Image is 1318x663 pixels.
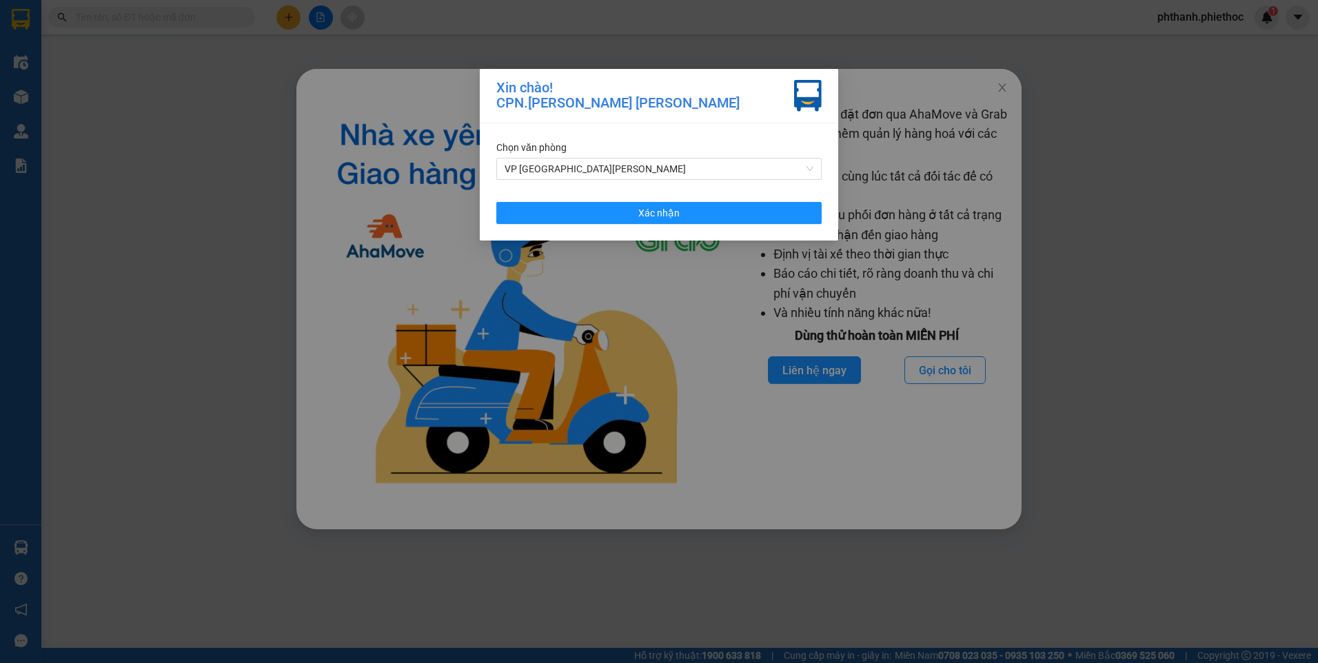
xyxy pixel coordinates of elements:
[505,159,813,179] span: VP Thái Bình
[496,202,822,224] button: Xác nhận
[496,140,822,155] div: Chọn văn phòng
[794,80,822,112] img: vxr-icon
[496,80,740,112] div: Xin chào! CPN.[PERSON_NAME] [PERSON_NAME]
[638,205,680,221] span: Xác nhận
